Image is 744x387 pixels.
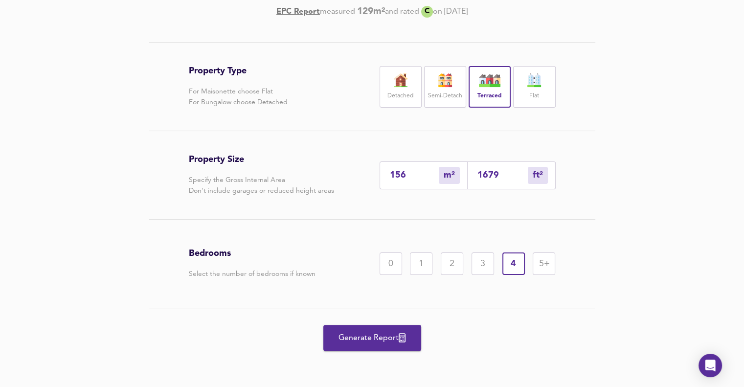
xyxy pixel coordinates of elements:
[385,6,419,17] div: and rated
[387,90,413,102] label: Detached
[477,90,502,102] label: Terraced
[472,252,494,275] div: 3
[320,6,355,17] div: measured
[380,66,422,108] div: Detached
[502,252,525,275] div: 4
[513,66,555,108] div: Flat
[433,6,442,17] div: on
[522,73,546,87] img: flat-icon
[390,170,439,181] input: Enter sqm
[529,90,539,102] label: Flat
[333,331,411,345] span: Generate Report
[424,66,466,108] div: Semi-Detach
[477,73,502,87] img: house-icon
[477,170,528,181] input: Sqft
[380,252,402,275] div: 0
[189,154,334,165] h3: Property Size
[699,354,722,377] div: Open Intercom Messenger
[421,6,433,18] div: C
[388,73,413,87] img: house-icon
[189,66,288,76] h3: Property Type
[410,252,432,275] div: 1
[323,325,421,351] button: Generate Report
[189,269,316,279] p: Select the number of bedrooms if known
[469,66,511,108] div: Terraced
[441,252,463,275] div: 2
[528,167,548,184] div: m²
[276,6,468,18] div: [DATE]
[276,6,320,17] a: EPC Report
[357,6,385,17] b: 129 m²
[189,248,316,259] h3: Bedrooms
[433,73,457,87] img: house-icon
[189,175,334,196] p: Specify the Gross Internal Area Don't include garages or reduced height areas
[428,90,462,102] label: Semi-Detach
[533,252,555,275] div: 5+
[439,167,460,184] div: m²
[189,86,288,108] p: For Maisonette choose Flat For Bungalow choose Detached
